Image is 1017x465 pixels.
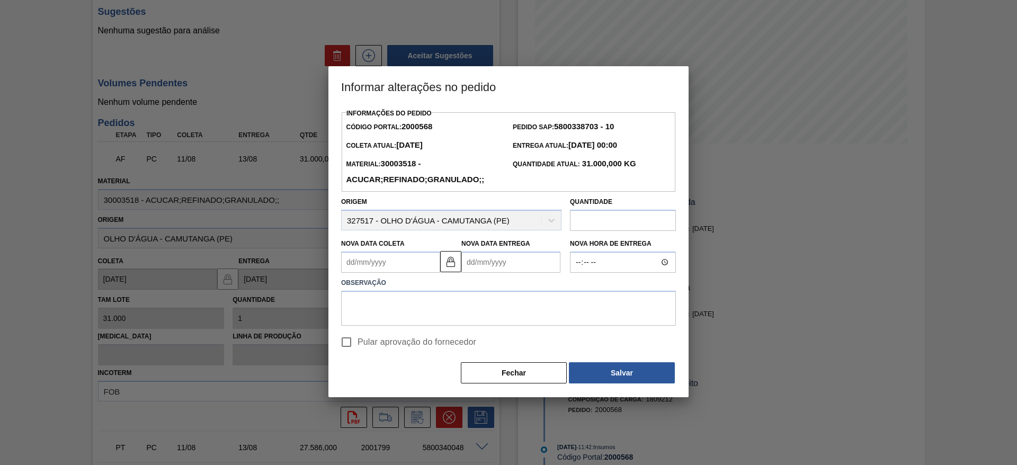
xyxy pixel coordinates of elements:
span: Quantidade Atual: [513,160,636,168]
span: Coleta Atual: [346,142,422,149]
button: Fechar [461,362,567,383]
label: Nova Data Coleta [341,240,405,247]
button: locked [440,251,461,272]
strong: [DATE] 00:00 [568,140,617,149]
input: dd/mm/yyyy [461,252,560,273]
button: Salvar [569,362,675,383]
strong: 30003518 - ACUCAR;REFINADO;GRANULADO;; [346,159,484,184]
input: dd/mm/yyyy [341,252,440,273]
strong: 2000568 [402,122,432,131]
h3: Informar alterações no pedido [328,66,689,106]
strong: [DATE] [396,140,423,149]
span: Pedido SAP: [513,123,614,131]
span: Material: [346,160,484,184]
label: Informações do Pedido [346,110,432,117]
img: locked [444,255,457,268]
label: Quantidade [570,198,612,205]
strong: 31.000,000 KG [580,159,636,168]
span: Código Portal: [346,123,432,131]
span: Entrega Atual: [513,142,617,149]
label: Nova Data Entrega [461,240,530,247]
span: Pular aprovação do fornecedor [358,336,476,348]
label: Origem [341,198,367,205]
label: Nova Hora de Entrega [570,236,676,252]
label: Observação [341,275,676,291]
strong: 5800338703 - 10 [554,122,614,131]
